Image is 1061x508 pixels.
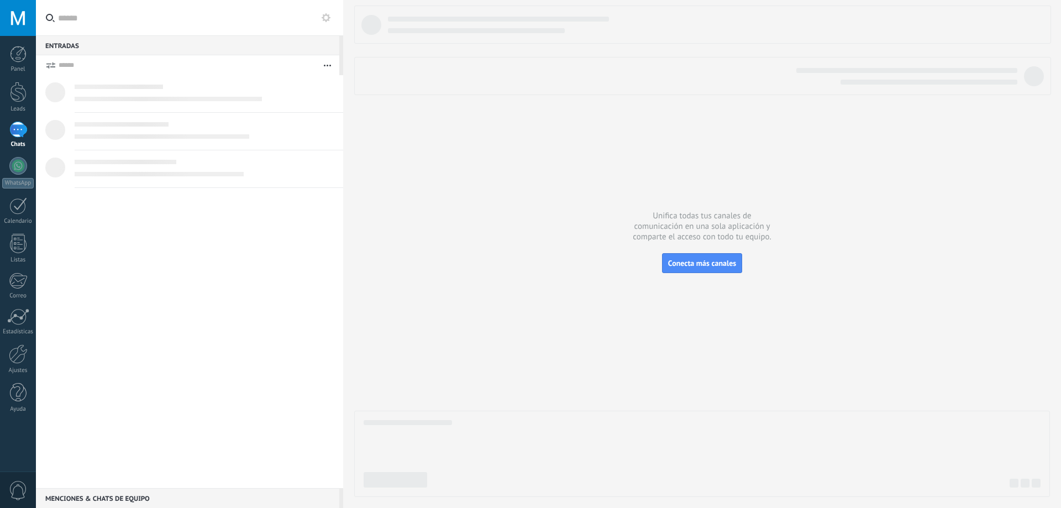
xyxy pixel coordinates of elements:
[2,328,34,336] div: Estadísticas
[2,141,34,148] div: Chats
[668,258,736,268] span: Conecta más canales
[2,292,34,300] div: Correo
[2,178,34,188] div: WhatsApp
[2,106,34,113] div: Leads
[2,406,34,413] div: Ayuda
[2,256,34,264] div: Listas
[36,35,339,55] div: Entradas
[2,367,34,374] div: Ajustes
[2,66,34,73] div: Panel
[662,253,742,273] button: Conecta más canales
[2,218,34,225] div: Calendario
[36,488,339,508] div: Menciones & Chats de equipo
